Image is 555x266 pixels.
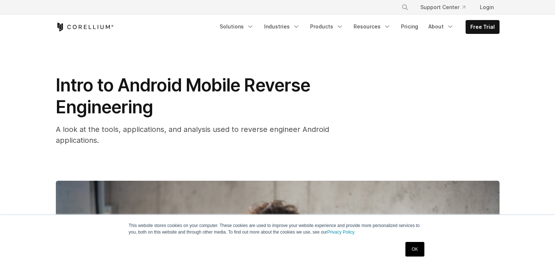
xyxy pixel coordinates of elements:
[129,222,427,235] p: This website stores cookies on your computer. These cookies are used to improve your website expe...
[215,20,258,33] a: Solutions
[56,74,310,118] span: Intro to Android Mobile Reverse Engineering
[56,23,114,31] a: Corellium Home
[397,20,423,33] a: Pricing
[466,20,499,34] a: Free Trial
[474,1,500,14] a: Login
[405,242,424,257] a: OK
[327,230,355,235] a: Privacy Policy.
[415,1,471,14] a: Support Center
[260,20,304,33] a: Industries
[398,1,412,14] button: Search
[306,20,348,33] a: Products
[215,20,500,34] div: Navigation Menu
[349,20,395,33] a: Resources
[56,125,329,145] span: A look at the tools, applications, and analysis used to reverse engineer Android applications.
[393,1,500,14] div: Navigation Menu
[424,20,458,33] a: About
